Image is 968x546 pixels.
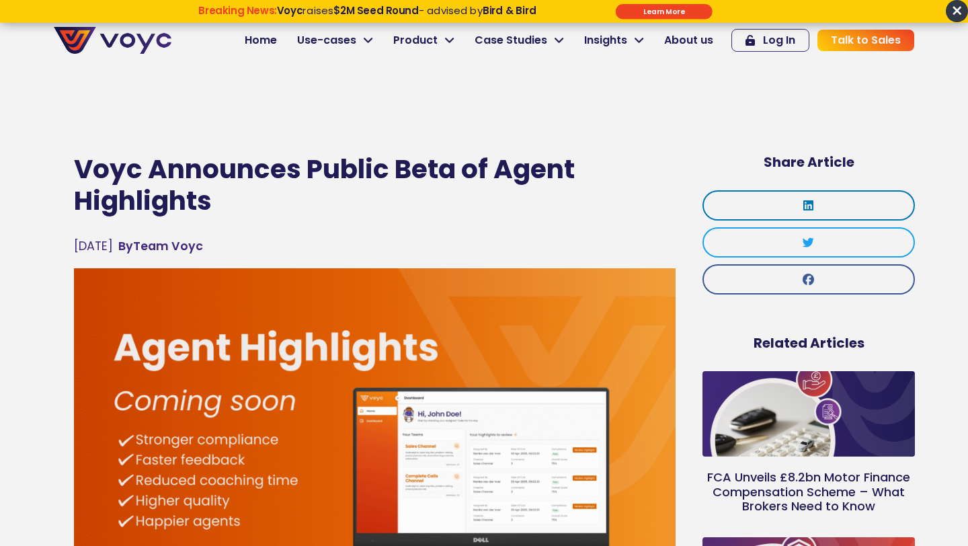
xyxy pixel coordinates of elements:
[475,32,547,48] span: Case Studies
[383,27,465,54] a: Product
[287,27,383,54] a: Use-cases
[465,27,574,54] a: Case Studies
[584,32,627,48] span: Insights
[702,154,915,170] h5: Share Article
[817,30,914,51] a: Talk to Sales
[616,4,713,19] div: Submit
[277,3,302,17] strong: Voyc
[118,237,203,255] span: Team Voyc
[654,27,723,54] a: About us
[54,27,171,54] img: voyc-full-logo
[831,35,901,46] span: Talk to Sales
[483,3,536,17] strong: Bird & Bird
[74,154,676,217] h1: Voyc Announces Public Beta of Agent Highlights
[702,264,915,295] div: Share on facebook
[702,335,915,351] h5: Related Articles
[763,35,795,46] span: Log In
[235,27,287,54] a: Home
[118,238,133,254] span: By
[245,32,277,48] span: Home
[702,190,915,221] div: Share on linkedin
[147,5,588,29] div: Breaking News: Voyc raises $2M Seed Round - advised by Bird & Bird
[731,29,809,52] a: Log In
[393,32,438,48] span: Product
[277,3,536,17] span: raises - advised by
[333,3,419,17] strong: $2M Seed Round
[74,238,113,254] time: [DATE]
[664,32,713,48] span: About us
[198,3,277,17] strong: Breaking News:
[118,237,203,255] a: ByTeam Voyc
[297,32,356,48] span: Use-cases
[707,469,910,514] a: FCA Unveils £8.2bn Motor Finance Compensation Scheme – What Brokers Need to Know
[702,227,915,258] div: Share on twitter
[574,27,654,54] a: Insights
